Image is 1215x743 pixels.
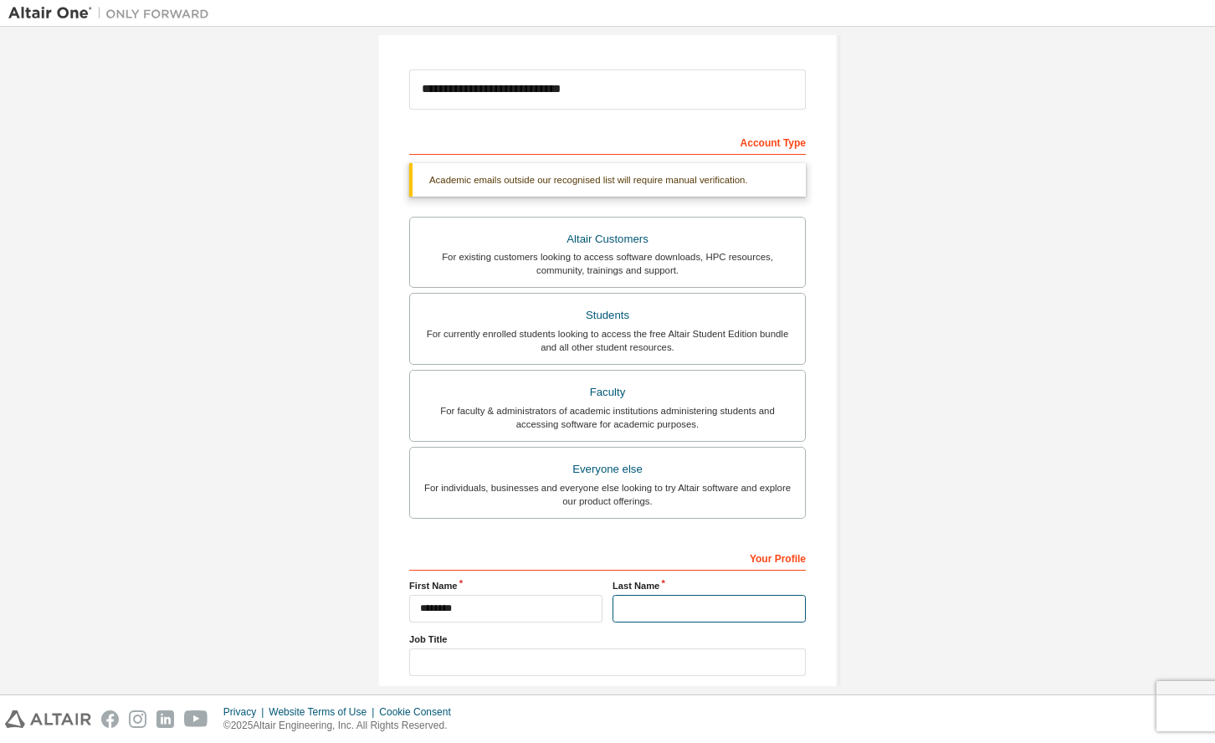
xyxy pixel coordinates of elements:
img: altair_logo.svg [5,710,91,728]
div: Account Type [409,128,806,155]
div: Faculty [420,381,795,404]
p: © 2025 Altair Engineering, Inc. All Rights Reserved. [223,719,461,733]
div: Privacy [223,705,269,719]
div: Students [420,304,795,327]
div: Altair Customers [420,228,795,251]
div: For currently enrolled students looking to access the free Altair Student Edition bundle and all ... [420,327,795,354]
div: Your Profile [409,544,806,571]
label: First Name [409,579,602,592]
img: linkedin.svg [156,710,174,728]
div: Website Terms of Use [269,705,379,719]
label: Job Title [409,633,806,646]
img: Altair One [8,5,218,22]
img: facebook.svg [101,710,119,728]
label: Last Name [613,579,806,592]
div: Cookie Consent [379,705,460,719]
img: youtube.svg [184,710,208,728]
div: Academic emails outside our recognised list will require manual verification. [409,163,806,197]
div: For faculty & administrators of academic institutions administering students and accessing softwa... [420,404,795,431]
img: instagram.svg [129,710,146,728]
div: For existing customers looking to access software downloads, HPC resources, community, trainings ... [420,250,795,277]
div: For individuals, businesses and everyone else looking to try Altair software and explore our prod... [420,481,795,508]
div: Everyone else [420,458,795,481]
